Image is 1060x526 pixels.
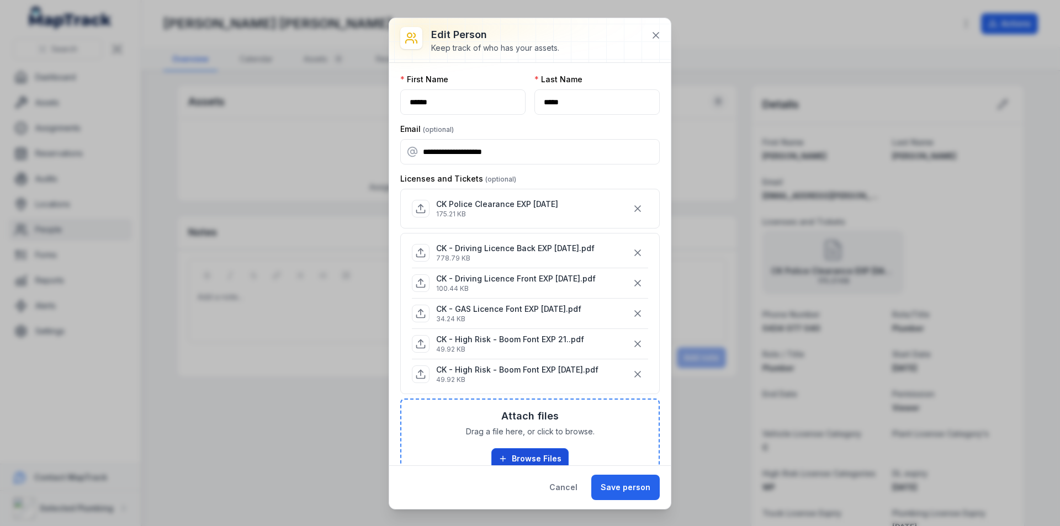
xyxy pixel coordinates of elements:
[540,475,587,500] button: Cancel
[436,210,558,219] p: 175.21 KB
[436,345,584,354] p: 49.92 KB
[431,27,559,42] h3: Edit person
[436,199,558,210] p: CK Police Clearance EXP [DATE]
[591,475,660,500] button: Save person
[466,426,595,437] span: Drag a file here, or click to browse.
[436,315,581,323] p: 34.24 KB
[436,284,596,293] p: 100.44 KB
[491,448,569,469] button: Browse Files
[436,364,598,375] p: CK - High Risk - Boom Font EXP [DATE].pdf
[436,273,596,284] p: CK - Driving Licence Front EXP [DATE].pdf
[436,334,584,345] p: CK - High Risk - Boom Font EXP 21..pdf
[436,375,598,384] p: 49.92 KB
[400,124,454,135] label: Email
[534,74,582,85] label: Last Name
[501,408,559,424] h3: Attach files
[436,254,595,263] p: 778.79 KB
[400,74,448,85] label: First Name
[431,42,559,54] div: Keep track of who has your assets.
[436,243,595,254] p: CK - Driving Licence Back EXP [DATE].pdf
[400,173,516,184] label: Licenses and Tickets
[436,304,581,315] p: CK - GAS Licence Font EXP [DATE].pdf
